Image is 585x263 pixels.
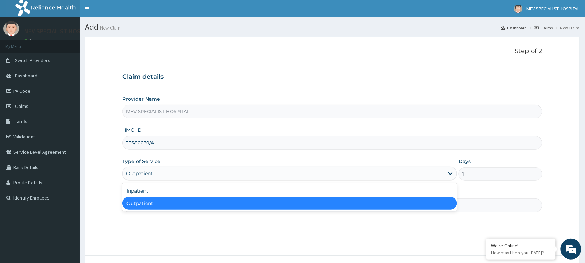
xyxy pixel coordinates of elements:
[459,158,471,165] label: Days
[36,39,116,48] div: Chat with us now
[3,189,132,214] textarea: Type your message and hit 'Enter'
[98,25,122,31] small: New Claim
[122,95,160,102] label: Provider Name
[122,127,142,134] label: HMO ID
[15,103,28,109] span: Claims
[114,3,130,20] div: Minimize live chat window
[527,6,580,12] span: MEV SPECIALIST HOSPITAL
[122,185,457,197] div: Inpatient
[122,48,542,55] p: Step 1 of 2
[491,243,550,249] div: We're Online!
[491,250,550,256] p: How may I help you today?
[122,158,160,165] label: Type of Service
[13,35,28,52] img: d_794563401_company_1708531726252_794563401
[15,73,37,79] span: Dashboard
[122,136,542,150] input: Enter HMO ID
[126,170,153,177] div: Outpatient
[24,28,96,34] p: MEV SPECIALIST HOSPITAL
[534,25,553,31] a: Claims
[15,118,27,125] span: Tariffs
[122,197,457,210] div: Outpatient
[3,21,19,36] img: User Image
[122,73,542,81] h3: Claim details
[24,38,41,43] a: Online
[15,57,50,63] span: Switch Providers
[85,23,580,32] h1: Add
[554,25,580,31] li: New Claim
[501,25,527,31] a: Dashboard
[40,87,96,158] span: We're online!
[514,5,523,13] img: User Image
